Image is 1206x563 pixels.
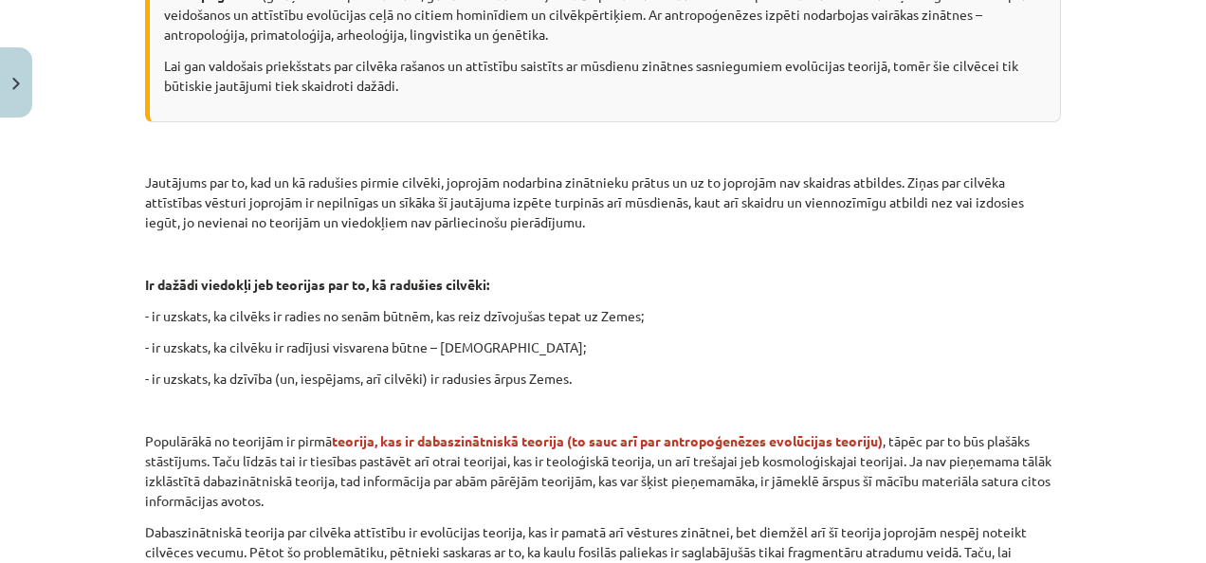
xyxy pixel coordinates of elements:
[145,369,1061,389] p: - ir uzskats, ka dzīvība (un, iespējams, arī cilvēki) ir radusies ārpus Zemes.
[164,56,1046,96] p: Lai gan valdošais priekšstats par cilvēka rašanos un attīstību saistīts ar mūsdienu zinātnes sasn...
[12,78,20,90] img: icon-close-lesson-0947bae3869378f0d4975bcd49f059093ad1ed9edebbc8119c70593378902aed.svg
[145,306,1061,326] p: - ir uzskats, ka cilvēks ir radies no senām būtnēm, kas reiz dzīvojušas tepat uz Zemes;
[145,337,1061,357] p: - ir uzskats, ka cilvēku ir radījusi visvarena būtne – [DEMOGRAPHIC_DATA];
[332,432,883,449] strong: teorija, kas ir dabaszinātniskā teorija (to sauc arī par antropoģenēzes evolūcijas teoriju)
[145,431,1061,511] p: Populārākā no teorijām ir pirmā , tāpēc par to būs plašāks stāstījums. Taču līdzās tai ir tiesība...
[145,173,1061,232] p: Jautājums par to, kad un kā radušies pirmie cilvēki, joprojām nodarbina zinātnieku prātus un uz t...
[145,276,489,293] strong: Ir dažādi viedokļi jeb teorijas par to, kā radušies cilvēki:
